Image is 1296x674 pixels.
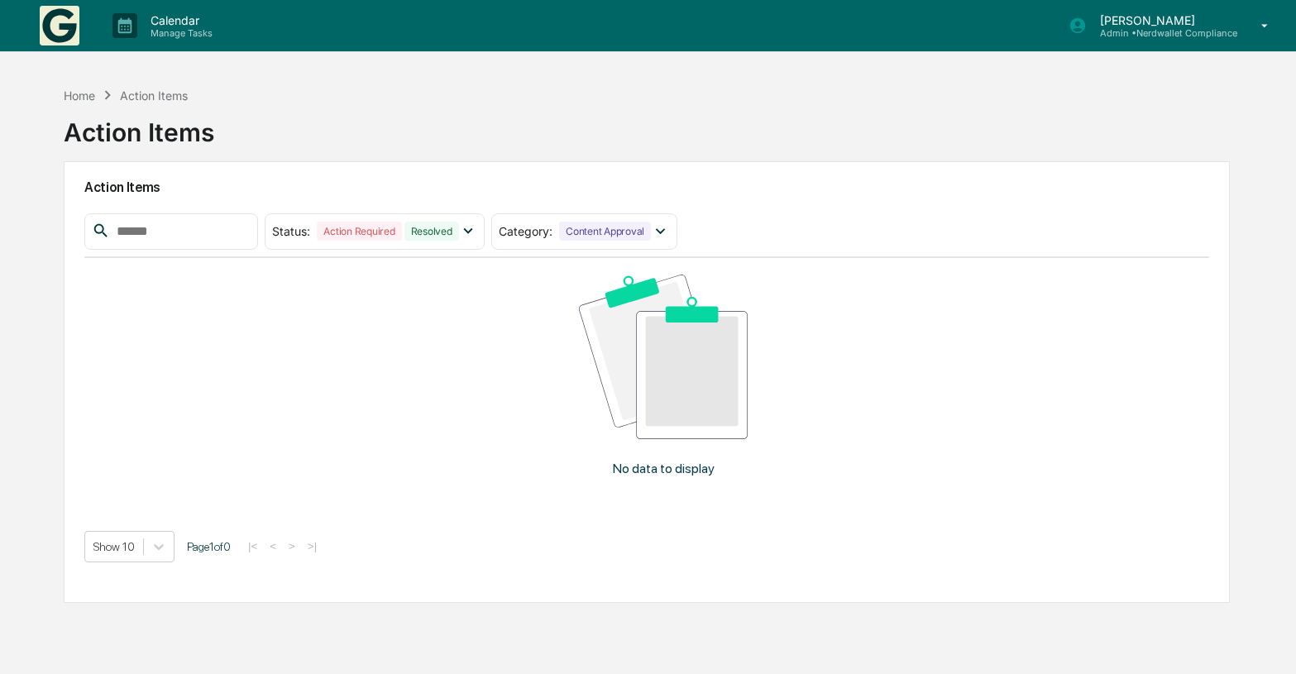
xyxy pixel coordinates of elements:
h2: Action Items [84,179,1209,195]
img: No data [579,275,748,439]
button: < [265,539,281,553]
div: Action Items [120,88,188,103]
p: No data to display [613,461,715,476]
div: Resolved [404,222,459,241]
p: Calendar [137,13,221,27]
div: Action Required [317,222,401,241]
p: Manage Tasks [137,27,221,39]
div: Action Items [64,104,214,147]
button: >| [303,539,322,553]
span: Category : [499,224,552,238]
div: Content Approval [559,222,651,241]
span: Status : [272,224,310,238]
button: > [284,539,300,553]
div: Home [64,88,95,103]
p: Admin • Nerdwallet Compliance [1087,27,1237,39]
button: |< [243,539,262,553]
img: logo [40,6,79,45]
span: Page 1 of 0 [187,540,231,553]
p: [PERSON_NAME] [1087,13,1237,27]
